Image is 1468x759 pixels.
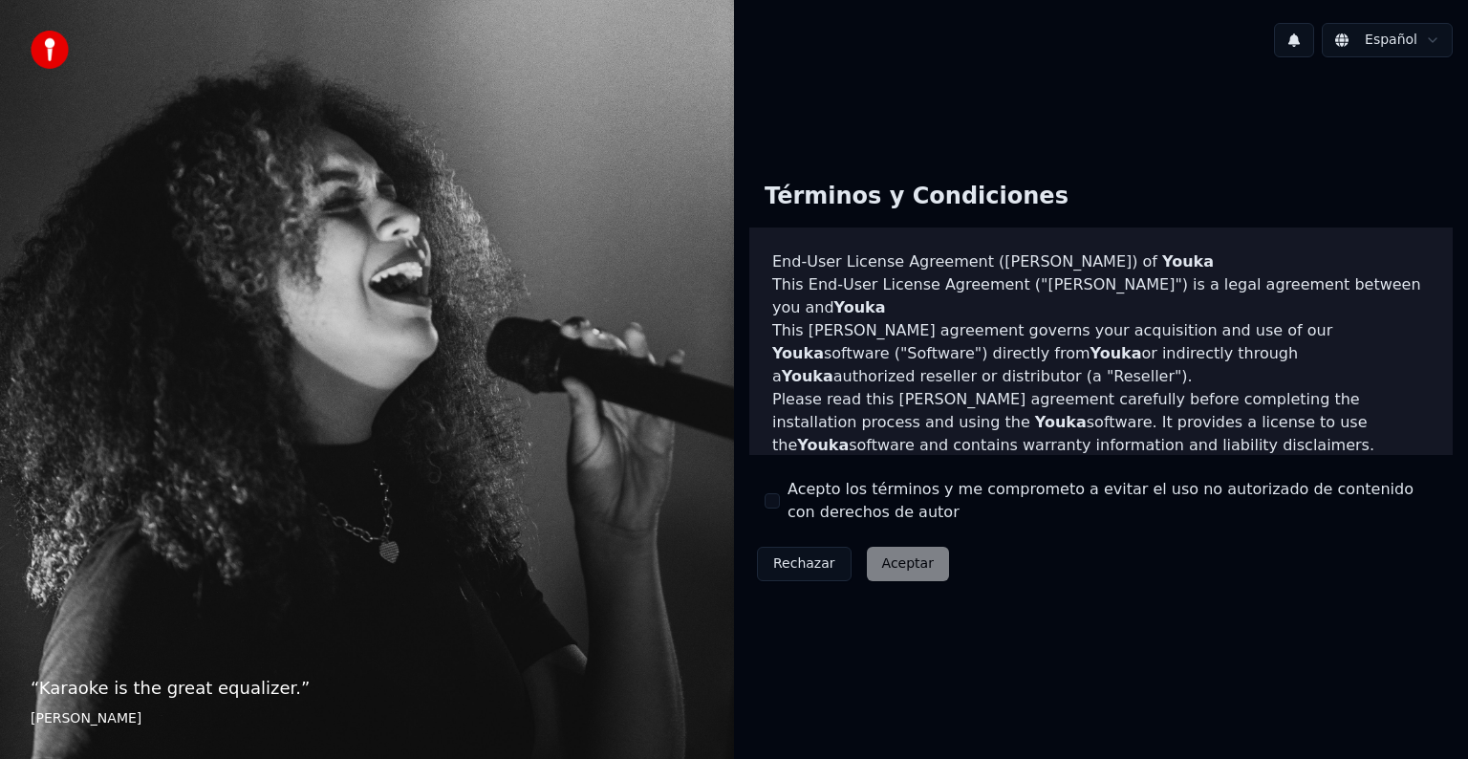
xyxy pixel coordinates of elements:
img: youka [31,31,69,69]
span: Youka [834,298,886,316]
span: Youka [782,367,833,385]
p: Please read this [PERSON_NAME] agreement carefully before completing the installation process and... [772,388,1430,457]
label: Acepto los términos y me comprometo a evitar el uso no autorizado de contenido con derechos de autor [788,478,1437,524]
p: This [PERSON_NAME] agreement governs your acquisition and use of our software ("Software") direct... [772,319,1430,388]
p: “ Karaoke is the great equalizer. ” [31,675,703,702]
span: Youka [1162,252,1214,271]
button: Rechazar [757,547,852,581]
div: Términos y Condiciones [749,166,1084,228]
span: Youka [797,436,849,454]
p: This End-User License Agreement ("[PERSON_NAME]") is a legal agreement between you and [772,273,1430,319]
span: Youka [1035,413,1087,431]
h3: End-User License Agreement ([PERSON_NAME]) of [772,250,1430,273]
span: Youka [1090,344,1142,362]
span: Youka [772,344,824,362]
footer: [PERSON_NAME] [31,709,703,728]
